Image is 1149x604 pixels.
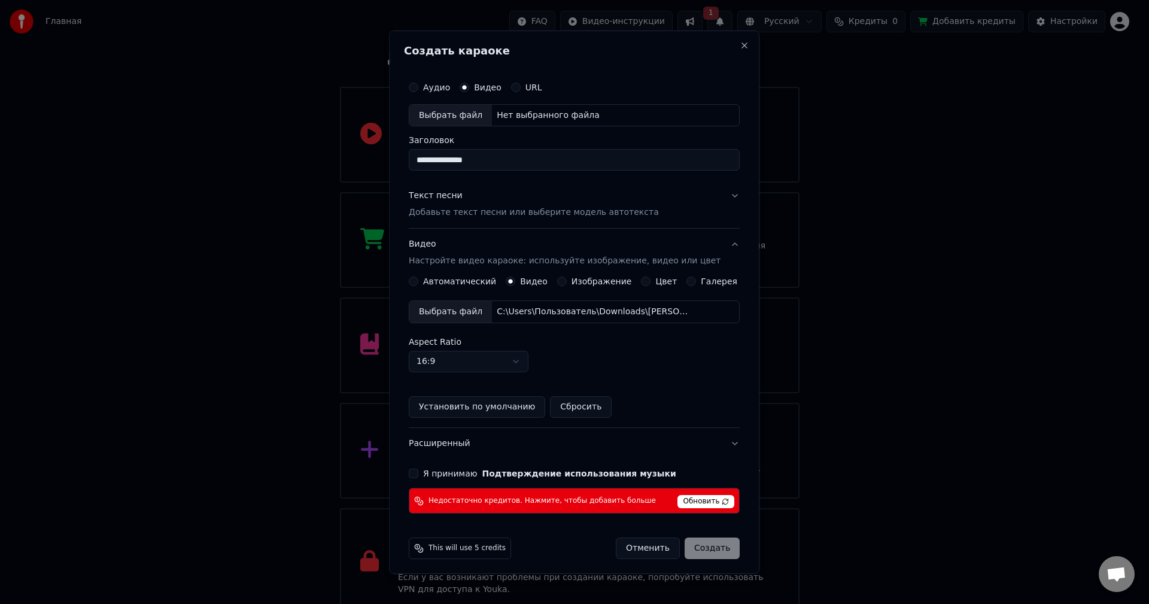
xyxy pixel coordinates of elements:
[551,396,612,418] button: Сбросить
[492,109,604,121] div: Нет выбранного файла
[656,277,677,286] label: Цвет
[572,277,632,286] label: Изображение
[409,238,721,267] div: Видео
[409,338,740,346] label: Aspect Ratio
[409,428,740,459] button: Расширенный
[616,538,680,559] button: Отменить
[482,469,676,478] button: Я принимаю
[520,277,548,286] label: Видео
[409,255,721,267] p: Настройте видео караоке: используйте изображение, видео или цвет
[409,104,492,126] div: Выбрать файл
[409,190,463,202] div: Текст песни
[492,306,695,318] div: C:\Users\Пользователь\Downloads\[PERSON_NAME]+[PERSON_NAME]+-+Красиво+(2013)+HD.mp4
[409,396,545,418] button: Установить по умолчанию
[409,207,659,218] p: Добавьте текст песни или выберите модель автотекста
[428,544,506,553] span: This will use 5 credits
[404,45,744,56] h2: Создать караоке
[409,136,740,144] label: Заголовок
[423,469,676,478] label: Я принимаю
[474,83,501,91] label: Видео
[409,301,492,323] div: Выбрать файл
[409,229,740,277] button: ВидеоНастройте видео караоке: используйте изображение, видео или цвет
[678,495,735,508] span: Обновить
[525,83,542,91] label: URL
[423,83,450,91] label: Аудио
[409,180,740,228] button: Текст песниДобавьте текст песни или выберите модель автотекста
[423,277,496,286] label: Автоматический
[701,277,738,286] label: Галерея
[428,496,656,506] span: Недостаточно кредитов. Нажмите, чтобы добавить больше
[409,277,740,427] div: ВидеоНастройте видео караоке: используйте изображение, видео или цвет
